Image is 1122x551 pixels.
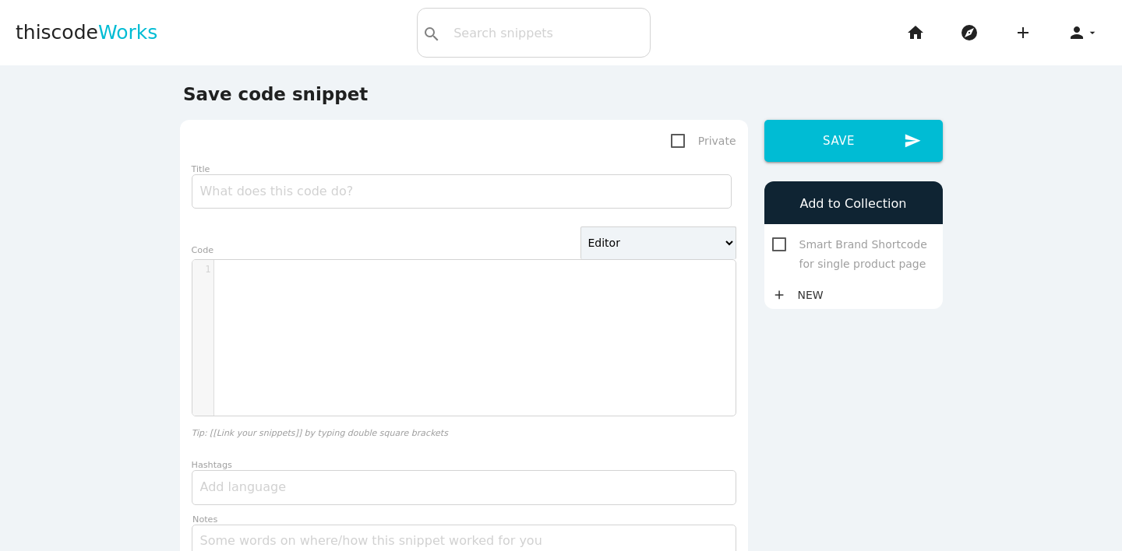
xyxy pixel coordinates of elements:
label: Hashtags [192,460,232,470]
button: search [418,9,446,57]
label: Code [192,245,214,255]
i: arrow_drop_down [1086,8,1099,58]
i: add [772,281,786,309]
button: sendSave [764,120,943,162]
label: Title [192,164,210,174]
i: person [1067,8,1086,58]
a: addNew [772,281,831,309]
div: 1 [192,263,213,276]
i: explore [960,8,979,58]
input: Add language [200,471,294,504]
span: Works [98,21,157,44]
i: Tip: [[Link your snippets]] by typing double square brackets [192,428,448,438]
b: Save code snippet [183,84,368,104]
a: thiscodeWorks [16,8,157,58]
i: send [904,120,921,162]
span: Private [671,132,736,151]
span: Smart Brand Shortcode for single product page [772,235,935,254]
i: home [906,8,925,58]
h6: Add to Collection [772,197,935,211]
i: search [422,9,441,59]
label: Notes [192,514,217,525]
input: Search snippets [446,16,650,49]
input: What does this code do? [192,174,732,209]
i: add [1014,8,1032,58]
